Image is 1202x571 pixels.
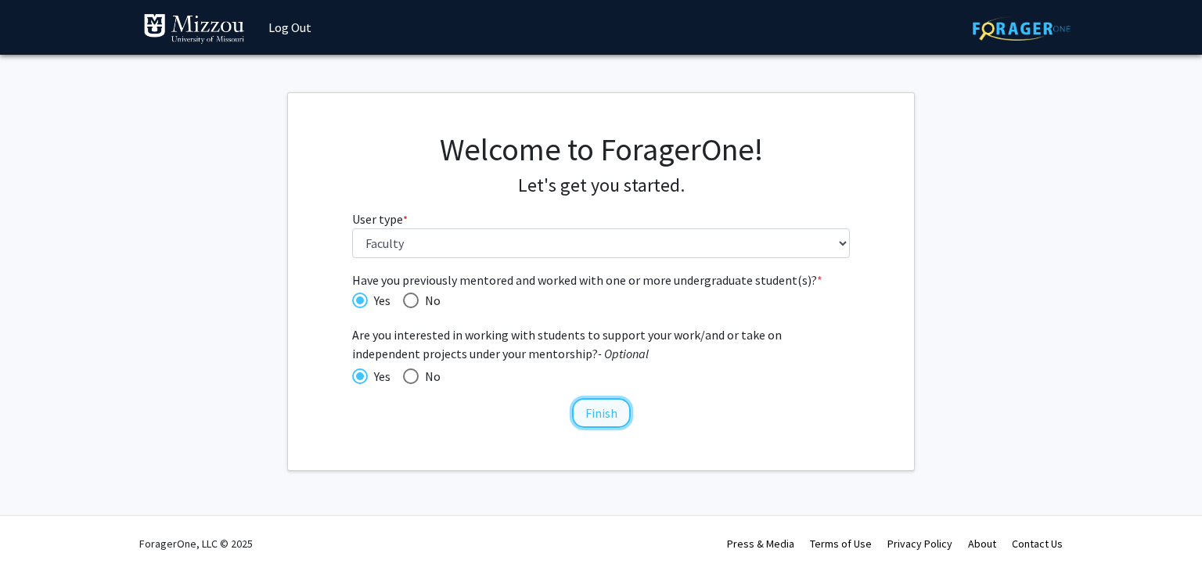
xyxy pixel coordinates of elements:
[352,271,851,289] span: Have you previously mentored and worked with one or more undergraduate student(s)?
[352,210,408,228] label: User type
[352,174,851,197] h4: Let's get you started.
[598,346,649,361] i: - Optional
[419,367,441,386] span: No
[727,537,794,551] a: Press & Media
[887,537,952,551] a: Privacy Policy
[572,398,631,428] button: Finish
[1012,537,1063,551] a: Contact Us
[368,291,390,310] span: Yes
[368,367,390,386] span: Yes
[352,131,851,168] h1: Welcome to ForagerOne!
[139,516,253,571] div: ForagerOne, LLC © 2025
[352,289,851,310] mat-radio-group: Have you previously mentored and worked with one or more undergraduate student(s)?
[810,537,872,551] a: Terms of Use
[419,291,441,310] span: No
[352,325,851,363] span: Are you interested in working with students to support your work/and or take on independent proje...
[968,537,996,551] a: About
[12,501,67,559] iframe: Chat
[973,16,1071,41] img: ForagerOne Logo
[143,13,245,45] img: University of Missouri Logo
